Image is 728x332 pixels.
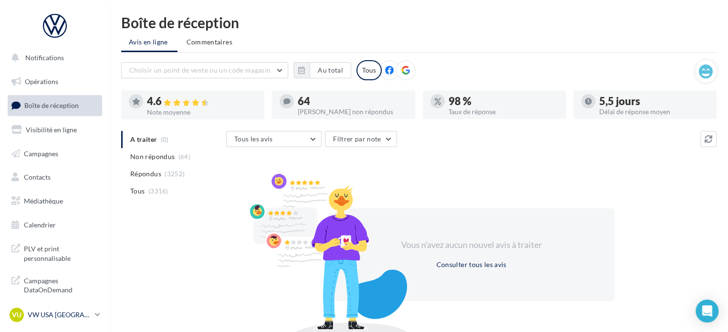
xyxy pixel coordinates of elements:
span: VU [12,310,21,320]
span: Médiathèque [24,197,63,205]
div: 4.6 [147,96,257,107]
span: Tous [130,186,145,196]
span: Campagnes [24,149,58,157]
span: Tous les avis [234,135,273,143]
span: Non répondus [130,152,175,161]
div: [PERSON_NAME] non répondus [298,108,407,115]
div: Tous [356,60,382,80]
span: Visibilité en ligne [26,126,77,134]
a: VU VW USA [GEOGRAPHIC_DATA] [8,306,102,324]
span: Calendrier [24,221,56,229]
button: Au total [310,62,351,78]
div: Note moyenne [147,109,257,116]
p: VW USA [GEOGRAPHIC_DATA] [28,310,91,320]
span: Commentaires [187,38,232,46]
button: Filtrer par note [325,131,397,147]
button: Au total [293,62,351,78]
a: Boîte de réception [6,95,104,116]
span: Répondus [130,169,161,179]
div: Taux de réponse [448,108,558,115]
div: 64 [298,96,407,107]
a: Campagnes DataOnDemand [6,270,104,299]
a: PLV et print personnalisable [6,238,104,267]
span: (3252) [165,170,185,178]
span: (3316) [148,187,168,195]
div: Boîte de réception [121,15,717,30]
a: Visibilité en ligne [6,120,104,140]
button: Tous les avis [226,131,322,147]
a: Campagnes [6,144,104,164]
span: Contacts [24,173,51,181]
span: (64) [178,153,190,161]
div: Open Intercom Messenger [696,300,718,322]
span: Choisir un point de vente ou un code magasin [129,66,270,74]
a: Médiathèque [6,191,104,211]
span: PLV et print personnalisable [24,242,98,263]
span: Notifications [25,54,64,62]
a: Contacts [6,167,104,187]
button: Choisir un point de vente ou un code magasin [121,62,288,78]
span: Opérations [25,77,58,86]
button: Consulter tous les avis [432,259,510,270]
div: 98 % [448,96,558,107]
button: Notifications [6,48,100,68]
div: 5,5 jours [599,96,709,107]
div: Délai de réponse moyen [599,108,709,115]
a: Opérations [6,72,104,92]
span: Campagnes DataOnDemand [24,274,98,295]
a: Calendrier [6,215,104,235]
div: Vous n'avez aucun nouvel avis à traiter [389,239,553,251]
span: Boîte de réception [24,101,79,109]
